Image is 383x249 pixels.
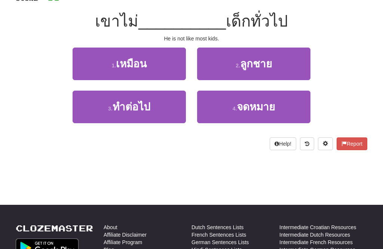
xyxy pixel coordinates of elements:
[73,48,186,80] button: 1.เหมือน
[138,12,226,30] span: __________
[95,12,138,30] span: เขาไม่
[16,224,93,233] a: Clozemaster
[233,106,237,112] small: 4 .
[197,48,310,80] button: 2.ลูกชาย
[111,63,116,69] small: 1 .
[191,224,243,231] a: Dutch Sentences Lists
[270,137,296,150] button: Help!
[191,231,246,239] a: French Sentences Lists
[337,137,367,150] button: Report
[108,106,113,112] small: 3 .
[197,91,310,123] button: 4.จดหมาย
[236,63,240,69] small: 2 .
[191,239,249,246] a: German Sentences Lists
[240,58,272,70] span: ลูกชาย
[237,101,275,113] span: จดหมาย
[116,58,147,70] span: เหมือน
[104,224,117,231] a: About
[279,239,353,246] a: Intermediate French Resources
[279,231,350,239] a: Intermediate Dutch Resources
[279,224,356,231] a: Intermediate Croatian Resources
[104,231,147,239] a: Affiliate Disclaimer
[300,137,314,150] button: Round history (alt+y)
[73,91,186,123] button: 3.ทำต่อไป
[104,239,142,246] a: Affiliate Program
[113,101,150,113] span: ทำต่อไป
[226,12,288,30] span: เด็กทั่วไป
[16,35,367,42] div: He is not like most kids.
